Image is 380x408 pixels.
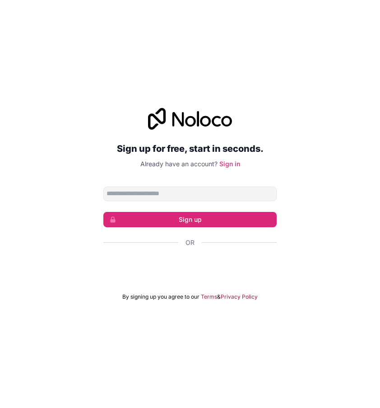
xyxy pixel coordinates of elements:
h2: Sign up for free, start in seconds. [103,141,277,157]
span: & [217,293,221,300]
iframe: Sign in with Google Button [99,257,281,277]
a: Sign in [219,160,240,168]
span: Or [185,238,195,247]
span: Already have an account? [140,160,218,168]
span: By signing up you agree to our [122,293,199,300]
a: Privacy Policy [221,293,258,300]
button: Sign up [103,212,277,227]
a: Terms [201,293,217,300]
input: Email address [103,187,277,201]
